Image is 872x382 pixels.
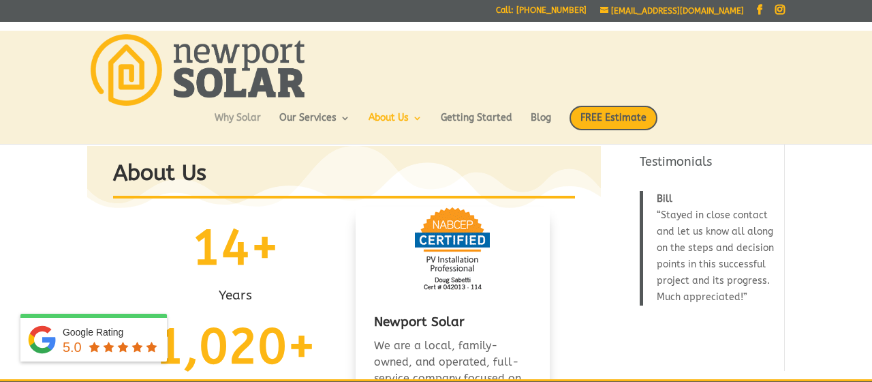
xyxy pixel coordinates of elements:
[138,286,332,311] h3: Years
[369,113,422,136] a: About Us
[155,318,316,376] span: 1,020+
[640,153,776,177] h4: Testimonials
[441,113,512,136] a: Getting Started
[215,113,261,136] a: Why Solar
[657,193,672,205] span: Bill
[113,160,206,186] strong: About Us
[570,106,657,130] span: FREE Estimate
[374,314,465,329] span: Newport Solar
[570,106,657,144] a: FREE Estimate
[279,113,350,136] a: Our Services
[640,191,776,306] blockquote: Stayed in close contact and let us know all along on the steps and decision points in this succes...
[496,6,587,20] a: Call: [PHONE_NUMBER]
[191,218,279,276] span: 14+
[600,6,744,16] a: [EMAIL_ADDRESS][DOMAIN_NAME]
[531,113,551,136] a: Blog
[63,325,160,339] div: Google Rating
[415,207,490,292] img: Newport Solar PV Certified Installation Professional
[63,340,82,355] span: 5.0
[91,34,305,106] img: Newport Solar | Solar Energy Optimized.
